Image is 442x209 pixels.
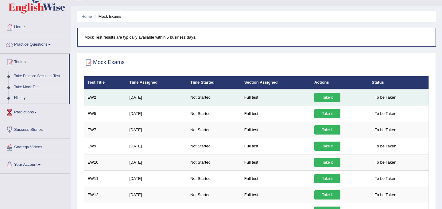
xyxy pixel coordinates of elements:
[372,93,399,102] span: To be Taken
[187,138,241,154] td: Not Started
[241,138,311,154] td: Full test
[187,187,241,203] td: Not Started
[84,154,126,170] td: EW10
[84,34,429,40] p: Mock Test results are typically available within 5 business days.
[314,190,340,199] a: Take it
[126,76,187,89] th: Time Assigned
[84,76,126,89] th: Test Title
[372,158,399,167] span: To be Taken
[314,93,340,102] a: Take it
[187,154,241,170] td: Not Started
[314,109,340,118] a: Take it
[314,142,340,151] a: Take it
[187,170,241,187] td: Not Started
[187,122,241,138] td: Not Started
[372,125,399,135] span: To be Taken
[84,105,126,122] td: EW5
[314,158,340,167] a: Take it
[126,187,187,203] td: [DATE]
[126,105,187,122] td: [DATE]
[84,138,126,154] td: EW9
[0,156,70,172] a: Your Account
[0,36,70,51] a: Practice Questions
[0,121,70,137] a: Success Stories
[11,93,69,104] a: History
[187,76,241,89] th: Time Started
[241,122,311,138] td: Full test
[187,89,241,106] td: Not Started
[372,174,399,183] span: To be Taken
[241,76,311,89] th: Section Assigned
[314,125,340,135] a: Take it
[0,19,70,34] a: Home
[126,122,187,138] td: [DATE]
[11,82,69,93] a: Take Mock Test
[241,89,311,106] td: Full test
[84,187,126,203] td: EW12
[0,54,69,69] a: Tests
[126,154,187,170] td: [DATE]
[241,105,311,122] td: Full test
[84,170,126,187] td: EW11
[368,76,428,89] th: Status
[84,122,126,138] td: EW7
[187,105,241,122] td: Not Started
[314,174,340,183] a: Take it
[311,76,368,89] th: Actions
[11,71,69,82] a: Take Practice Sectional Test
[0,139,70,154] a: Strategy Videos
[372,190,399,199] span: To be Taken
[0,104,70,119] a: Predictions
[126,170,187,187] td: [DATE]
[372,109,399,118] span: To be Taken
[241,170,311,187] td: Full test
[126,89,187,106] td: [DATE]
[241,187,311,203] td: Full test
[372,142,399,151] span: To be Taken
[241,154,311,170] td: Full test
[84,58,125,67] h2: Mock Exams
[81,14,92,19] a: Home
[93,13,121,19] li: Mock Exams
[126,138,187,154] td: [DATE]
[84,89,126,106] td: EW2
